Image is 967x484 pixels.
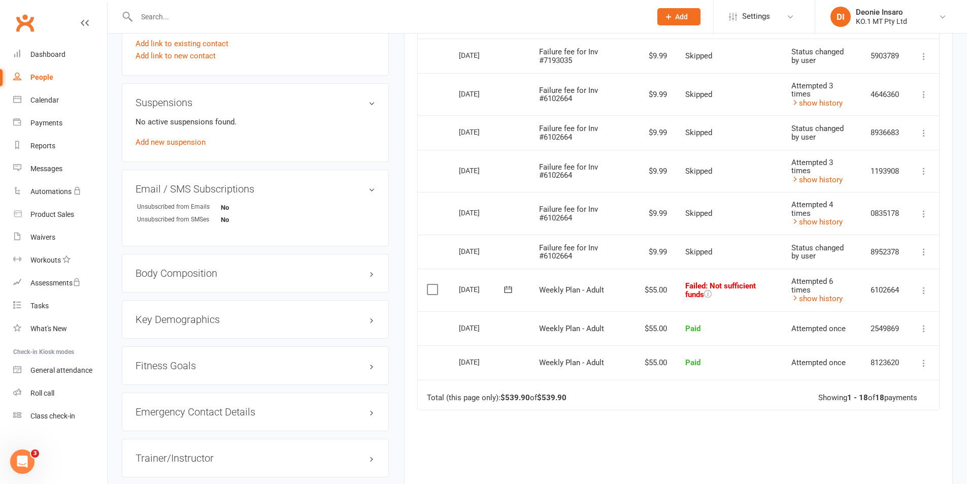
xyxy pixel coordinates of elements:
[685,281,756,300] span: Failed
[539,243,598,261] span: Failure fee for Inv #6102664
[632,269,676,311] td: $55.00
[861,192,909,235] td: 0835178
[657,8,701,25] button: Add
[632,311,676,346] td: $55.00
[459,354,506,370] div: [DATE]
[856,17,907,26] div: KO.1 MT Pty Ltd
[13,89,107,112] a: Calendar
[30,256,61,264] div: Workouts
[137,202,221,212] div: Unsubscribed from Emails
[791,99,843,108] a: show history
[539,285,604,295] span: Weekly Plan - Adult
[791,47,844,65] span: Status changed by user
[30,366,92,374] div: General attendance
[30,302,49,310] div: Tasks
[685,167,712,176] span: Skipped
[137,215,221,224] div: Unsubscribed from SMSes
[136,453,375,464] h3: Trainer/Instructor
[791,324,846,333] span: Attempted once
[427,394,566,402] div: Total (this page only): of
[13,43,107,66] a: Dashboard
[30,389,54,397] div: Roll call
[13,180,107,203] a: Automations
[136,268,375,279] h3: Body Composition
[539,124,598,142] span: Failure fee for Inv #6102664
[791,217,843,227] a: show history
[856,8,907,17] div: Deonie Insaro
[685,247,712,256] span: Skipped
[632,345,676,380] td: $55.00
[861,235,909,269] td: 8952378
[539,163,598,180] span: Failure fee for Inv #6102664
[13,317,107,340] a: What's New
[10,449,35,474] iframe: Intercom live chat
[13,359,107,382] a: General attendance kiosk mode
[13,112,107,135] a: Payments
[861,269,909,311] td: 6102664
[30,50,65,58] div: Dashboard
[742,5,770,28] span: Settings
[791,158,833,176] span: Attempted 3 times
[791,277,833,295] span: Attempted 6 times
[136,38,228,50] a: Add link to existing contact
[685,128,712,137] span: Skipped
[30,325,67,333] div: What's New
[30,279,81,287] div: Assessments
[30,187,72,196] div: Automations
[30,119,62,127] div: Payments
[861,73,909,116] td: 4646360
[136,97,375,108] h3: Suspensions
[30,96,59,104] div: Calendar
[13,295,107,317] a: Tasks
[685,51,712,60] span: Skipped
[539,86,598,104] span: Failure fee for Inv #6102664
[632,235,676,269] td: $9.99
[30,73,53,81] div: People
[13,249,107,272] a: Workouts
[875,393,884,402] strong: 18
[13,272,107,295] a: Assessments
[459,163,506,178] div: [DATE]
[459,320,506,336] div: [DATE]
[30,210,74,218] div: Product Sales
[675,13,688,21] span: Add
[221,204,279,211] strong: No
[501,393,530,402] strong: $539.90
[221,216,279,223] strong: No
[13,66,107,89] a: People
[459,243,506,259] div: [DATE]
[791,358,846,367] span: Attempted once
[632,115,676,150] td: $9.99
[685,209,712,218] span: Skipped
[861,115,909,150] td: 8936683
[685,281,756,300] span: : Not sufficient funds
[136,116,375,128] p: No active suspensions found.
[136,360,375,371] h3: Fitness Goals
[861,345,909,380] td: 8123620
[830,7,851,27] div: DI
[539,47,598,65] span: Failure fee for Inv #7193035
[13,226,107,249] a: Waivers
[134,10,644,24] input: Search...
[136,183,375,195] h3: Email / SMS Subscriptions
[30,165,62,173] div: Messages
[847,393,868,402] strong: 1 - 18
[459,281,506,297] div: [DATE]
[632,150,676,192] td: $9.99
[537,393,566,402] strong: $539.90
[13,382,107,405] a: Roll call
[459,86,506,102] div: [DATE]
[136,406,375,417] h3: Emergency Contact Details
[459,47,506,63] div: [DATE]
[539,324,604,333] span: Weekly Plan - Adult
[30,412,75,420] div: Class check-in
[861,150,909,192] td: 1193908
[861,39,909,73] td: 5903789
[13,405,107,428] a: Class kiosk mode
[136,314,375,325] h3: Key Demographics
[791,81,833,99] span: Attempted 3 times
[539,358,604,367] span: Weekly Plan - Adult
[791,243,844,261] span: Status changed by user
[791,124,844,142] span: Status changed by user
[459,124,506,140] div: [DATE]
